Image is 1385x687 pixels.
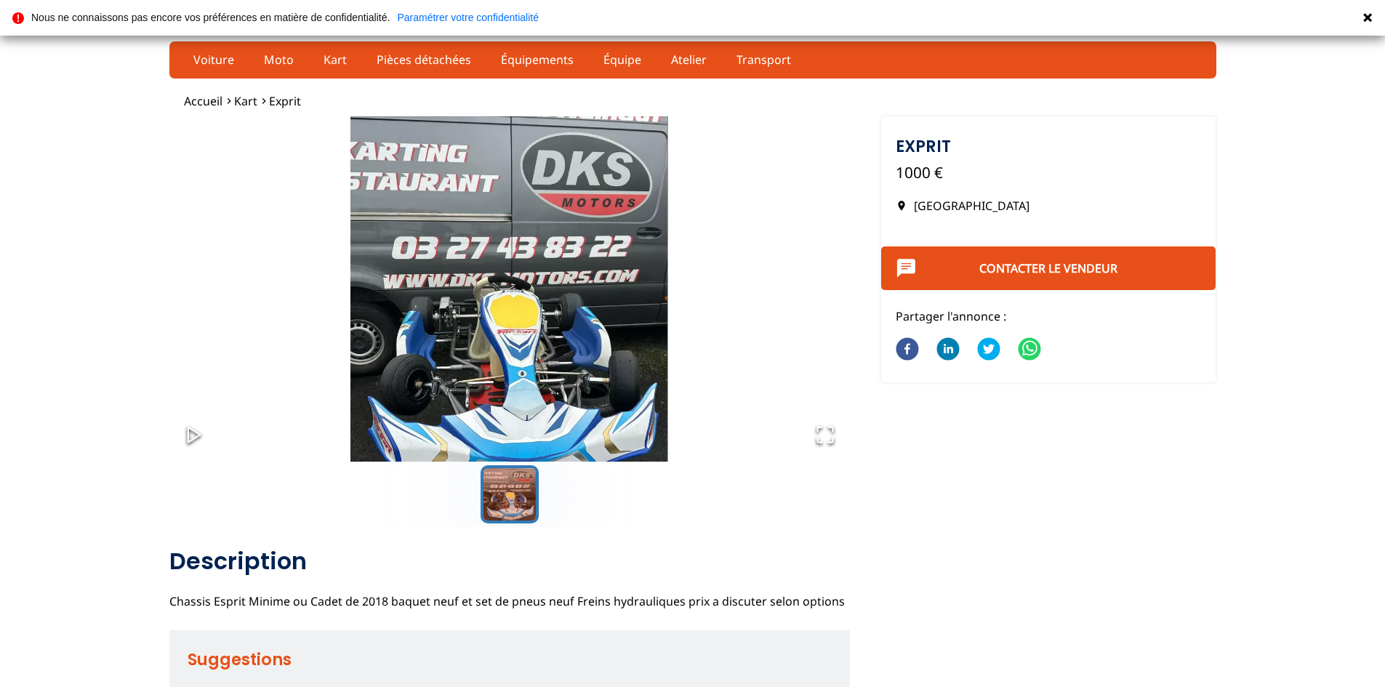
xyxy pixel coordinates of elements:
a: Atelier [662,47,716,72]
a: Moto [254,47,303,72]
p: 1000 € [896,162,1202,183]
a: Kart [314,47,356,72]
button: Go to Slide 1 [481,465,539,523]
button: Contacter le vendeur [881,246,1216,290]
a: Kart [234,93,257,109]
button: linkedin [936,328,960,371]
button: twitter [977,328,1000,371]
div: Chassis Esprit Minime ou Cadet de 2018 baquet neuf et set de pneus neuf Freins hydrauliques prix ... [169,547,850,608]
h2: Description [169,547,850,576]
p: Nous ne connaissons pas encore vos préférences en matière de confidentialité. [31,12,390,23]
a: Transport [727,47,800,72]
button: Play or Pause Slideshow [169,410,219,462]
h2: Suggestions [188,645,850,674]
a: Paramétrer votre confidentialité [397,12,539,23]
p: [GEOGRAPHIC_DATA] [896,198,1202,214]
button: Open Fullscreen [800,410,850,462]
a: Exprit [269,93,301,109]
div: Go to Slide 1 [169,116,850,462]
h1: Exprit [896,138,1202,154]
div: Thumbnail Navigation [169,465,850,523]
img: image [169,116,850,494]
a: Contacter le vendeur [979,260,1117,276]
a: Pièces détachées [367,47,481,72]
a: Équipements [491,47,583,72]
a: Équipe [594,47,651,72]
a: Accueil [184,93,222,109]
button: whatsapp [1018,328,1041,371]
p: Partager l'annonce : [896,308,1202,324]
button: facebook [896,328,919,371]
a: Voiture [184,47,244,72]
